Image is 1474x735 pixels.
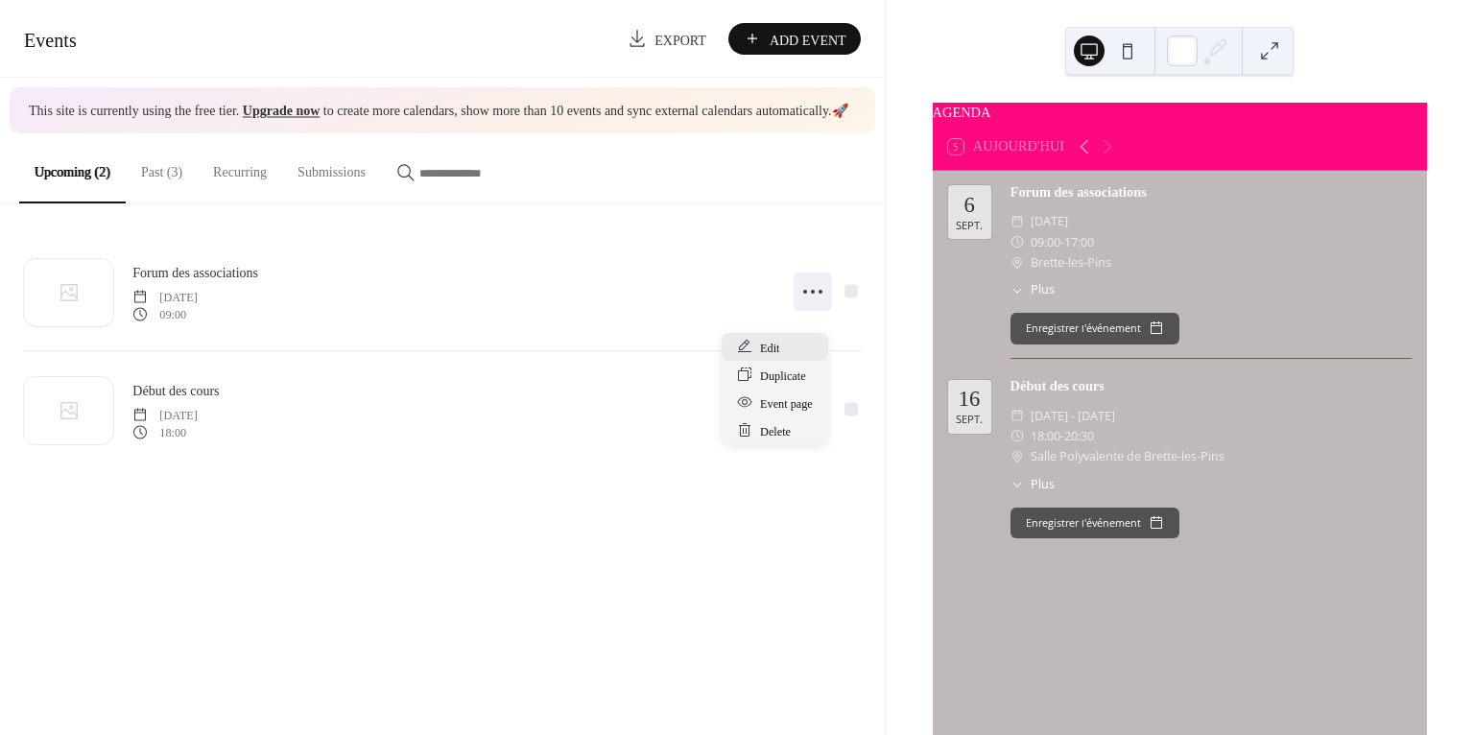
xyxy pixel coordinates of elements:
button: Submissions [282,133,381,202]
button: Past (3) [126,133,198,202]
div: Début des cours [1010,376,1412,397]
span: Event page [760,393,813,414]
span: 18:00 [1031,426,1060,446]
span: 18:00 [132,424,197,441]
span: - [1060,232,1064,252]
div: ​ [1010,406,1024,426]
div: 6 [963,195,974,217]
span: Salle Polyvalente de Brette-les-Pins [1031,446,1224,466]
a: Upgrade now [243,104,321,118]
a: Début des cours [132,379,219,401]
div: ​ [1010,232,1024,252]
span: Début des cours [132,380,219,400]
div: sept. [956,220,983,230]
button: Recurring [198,133,282,202]
span: [DATE] - [DATE] [1031,406,1115,426]
span: Brette-les-Pins [1031,252,1111,273]
div: ​ [1010,426,1024,446]
a: Forum des associations [132,261,258,283]
div: Forum des associations [1010,182,1412,203]
span: Edit [760,338,779,358]
span: Duplicate [760,366,806,386]
span: Delete [760,421,791,441]
span: 09:00 [1031,232,1060,252]
span: Events [24,30,77,51]
div: ​ [1010,252,1024,273]
span: 09:00 [132,306,197,323]
span: 17:00 [1064,232,1094,252]
button: ​Plus [1010,281,1056,299]
span: This site is currently using the free tier. to create more calendars, show more than 10 events an... [29,102,848,121]
button: Enregistrer l'événement [1010,313,1179,344]
div: sept. [956,414,983,424]
span: - [1060,426,1064,446]
button: ​Plus [1010,476,1056,494]
div: ​ [1010,211,1024,231]
span: [DATE] [1031,211,1068,231]
div: ​ [1010,281,1024,299]
button: Add Event [728,23,861,55]
span: [DATE] [132,406,197,423]
div: ​ [1010,476,1024,494]
button: Enregistrer l'événement [1010,508,1179,538]
span: Plus [1031,476,1055,494]
a: Export [613,23,721,55]
div: ​ [1010,446,1024,466]
button: Upcoming (2) [19,133,126,203]
div: 16 [959,389,981,411]
span: 20:30 [1064,426,1094,446]
span: Add Event [770,30,846,50]
span: Plus [1031,281,1055,299]
span: Export [654,30,706,50]
span: Forum des associations [132,262,258,282]
span: [DATE] [132,288,197,305]
div: AGENDA [933,103,1427,124]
